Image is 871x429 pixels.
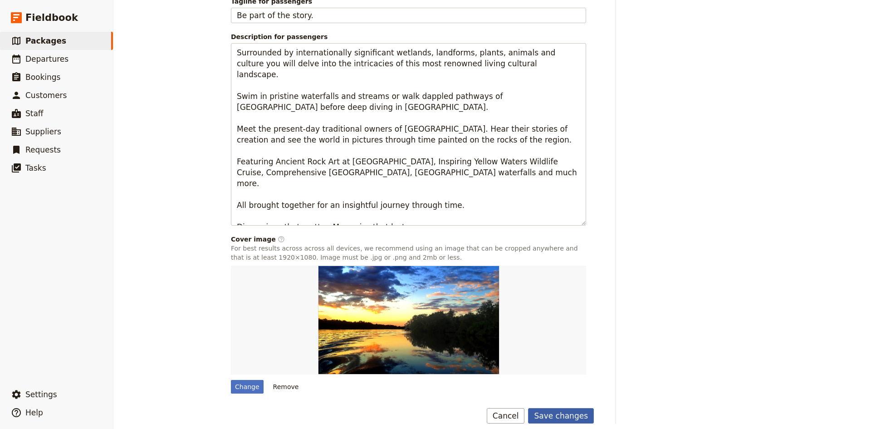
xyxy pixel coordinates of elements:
span: Description for passengers [231,32,586,41]
span: Tasks [25,163,46,173]
span: Settings [25,390,57,399]
span: ​ [278,236,285,243]
input: Tagline for passengers [231,8,586,23]
span: Suppliers [25,127,61,136]
span: Bookings [25,73,60,82]
div: Change [231,380,264,394]
span: Help [25,408,43,417]
span: Customers [25,91,67,100]
span: Requests [25,145,61,154]
span: Fieldbook [25,11,78,25]
p: For best results across across all devices, we recommend using an image that can be cropped anywh... [231,244,586,262]
img: https://d33jgr8dhgav85.cloudfront.net/66e290801d149809c2290ed3/6750d98b56ffbd9339cb5d02?Expires=1... [318,266,499,375]
span: Packages [25,36,66,45]
button: Remove [269,380,303,394]
span: Departures [25,54,69,64]
button: Cancel [487,408,525,424]
button: Save changes [528,408,594,424]
span: Staff [25,109,44,118]
div: Cover image [231,235,586,244]
textarea: Description for passengers [231,43,586,226]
